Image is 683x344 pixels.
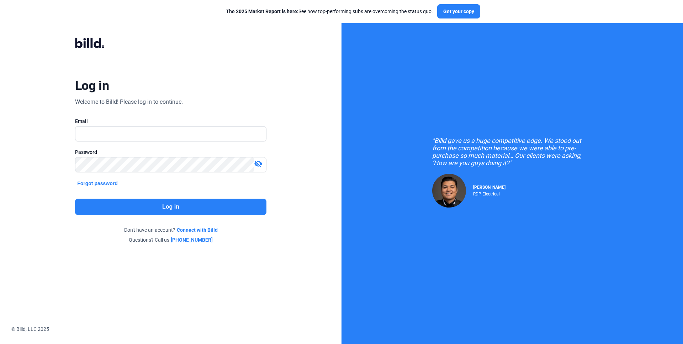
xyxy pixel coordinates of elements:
a: Connect with Billd [177,226,218,233]
a: [PHONE_NUMBER] [171,236,213,243]
div: Don't have an account? [75,226,266,233]
div: Questions? Call us [75,236,266,243]
mat-icon: visibility_off [254,160,263,168]
div: Password [75,149,266,156]
button: Get your copy [437,4,480,18]
div: Email [75,118,266,125]
img: Raul Pacheco [432,174,466,208]
div: Welcome to Billd! Please log in to continue. [75,98,183,106]
span: [PERSON_NAME] [473,185,505,190]
div: "Billd gave us a huge competitive edge. We stood out from the competition because we were able to... [432,137,592,167]
div: Log in [75,78,109,93]
div: RDP Electrical [473,190,505,197]
span: The 2025 Market Report is here: [226,9,298,14]
button: Log in [75,199,266,215]
button: Forgot password [75,179,120,187]
div: See how top-performing subs are overcoming the status quo. [226,8,433,15]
